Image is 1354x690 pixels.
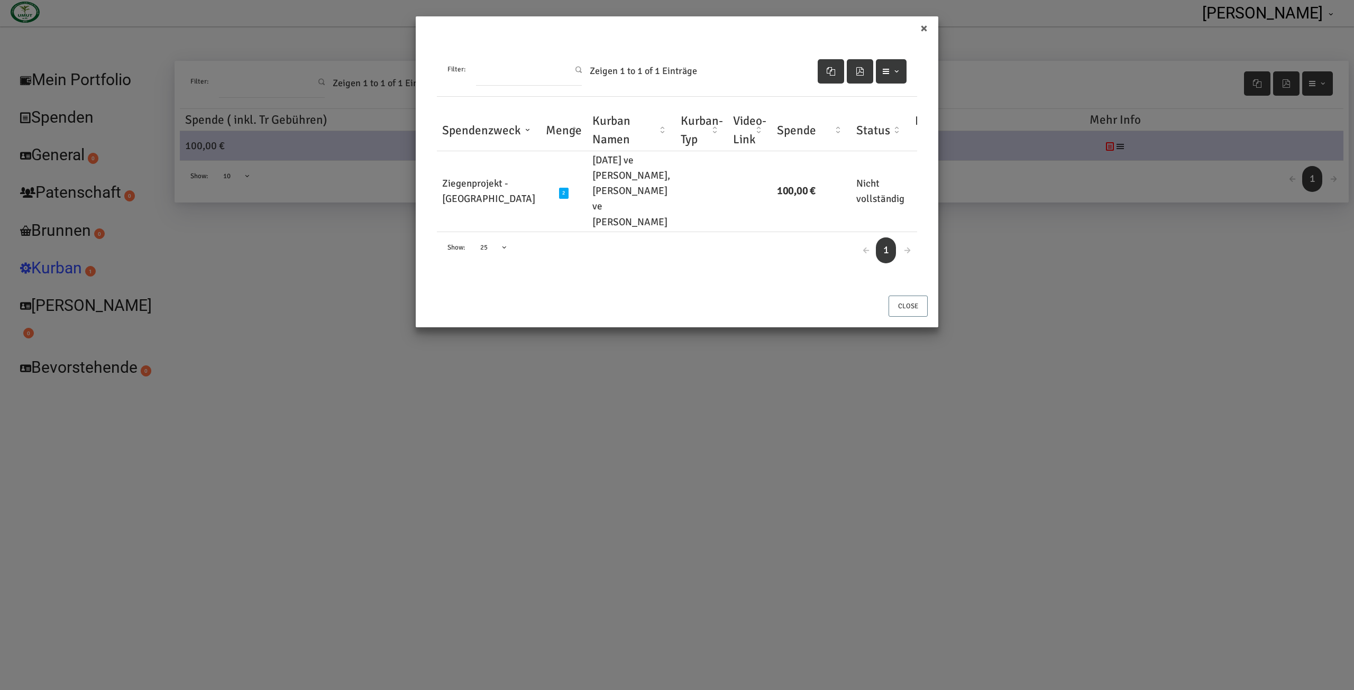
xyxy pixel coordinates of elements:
td: Nicht vollständig [851,151,910,232]
th: Video-Link: activate to sort column ascending [728,110,772,151]
span: 25 [475,237,507,257]
th: Spendenzweck: activate to sort column ascending [437,110,541,151]
button: Pdf [847,59,873,84]
button: Excel [818,59,844,84]
div: Zeigen 1 to 1 of 1 Einträge [582,59,705,84]
th: Menge: activate to sort column ascending [541,110,587,151]
button: × [920,22,928,35]
a: → [897,237,917,263]
a: 1 [876,237,896,263]
td: [DATE] ve [PERSON_NAME],[PERSON_NAME] ve [PERSON_NAME] [587,151,675,232]
th: Spende: activate to sort column ascending [772,110,851,151]
span: 2 [559,188,568,198]
td: Ziegenprojekt - [GEOGRAPHIC_DATA] [437,151,541,232]
span: 25 [480,242,502,253]
h6: 100,00 € [777,183,846,199]
th: Kurban Bilder: activate to sort column ascending [910,110,958,151]
a: ← [856,237,876,263]
span: Filter: [447,64,465,75]
input: Filter: [476,59,582,86]
th: Kurban Namen: activate to sort column ascending [587,110,675,151]
th: Kurban-Typ: activate to sort column ascending [675,110,728,151]
th: Status: activate to sort column ascending [851,110,910,151]
span: Show: [447,242,465,253]
button: Close [889,296,928,317]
